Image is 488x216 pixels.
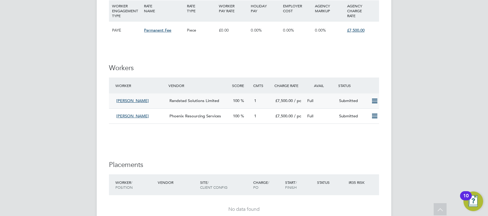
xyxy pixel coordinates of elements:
[110,21,142,39] div: PAYE
[116,98,149,103] span: [PERSON_NAME]
[252,80,273,91] div: Cmts
[285,180,297,190] span: / Finish
[313,0,345,16] div: AGENCY MARKUP
[463,191,483,211] button: Open Resource Center, 10 new notifications
[233,113,239,119] span: 100
[275,98,293,103] span: £7,500.00
[169,113,221,119] span: Phoenix Resourcing Services
[283,28,294,33] span: 0.00%
[144,28,171,33] span: Permanent Fee
[347,177,368,188] div: IR35 Risk
[281,0,313,16] div: EMPLOYER COST
[346,0,378,21] div: AGENCY CHARGE RATE
[463,196,469,204] div: 10
[199,177,252,193] div: Site
[275,113,293,119] span: £7,500.00
[185,0,217,16] div: RATE TYPE
[114,177,156,193] div: Worker
[185,21,217,39] div: Piece
[114,80,167,91] div: Worker
[273,80,305,91] div: Charge Rate
[254,98,256,103] span: 1
[307,113,313,119] span: Full
[142,0,185,16] div: RATE NAME
[347,28,365,33] span: £7,500.00
[254,113,256,119] span: 1
[251,28,262,33] span: 0.00%
[167,80,230,91] div: Vendor
[109,161,379,169] h3: Placements
[337,80,379,91] div: Status
[110,0,142,21] div: WORKER ENGAGEMENT TYPE
[305,80,337,91] div: Avail
[253,180,269,190] span: / PO
[169,98,219,103] span: Randstad Solutions Limited
[249,0,281,16] div: HOLIDAY PAY
[294,113,301,119] span: / pc
[230,80,252,91] div: Score
[115,180,133,190] span: / Position
[284,177,316,193] div: Start
[156,177,199,188] div: Vendor
[337,96,369,106] div: Submitted
[307,98,313,103] span: Full
[316,177,347,188] div: Status
[315,28,326,33] span: 0.00%
[200,180,227,190] span: / Client Config
[337,111,369,121] div: Submitted
[294,98,301,103] span: / pc
[233,98,239,103] span: 100
[116,113,149,119] span: [PERSON_NAME]
[217,0,249,16] div: WORKER PAY RATE
[217,21,249,39] div: £0.00
[115,206,373,213] div: No data found
[252,177,284,193] div: Charge
[109,64,379,73] h3: Workers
